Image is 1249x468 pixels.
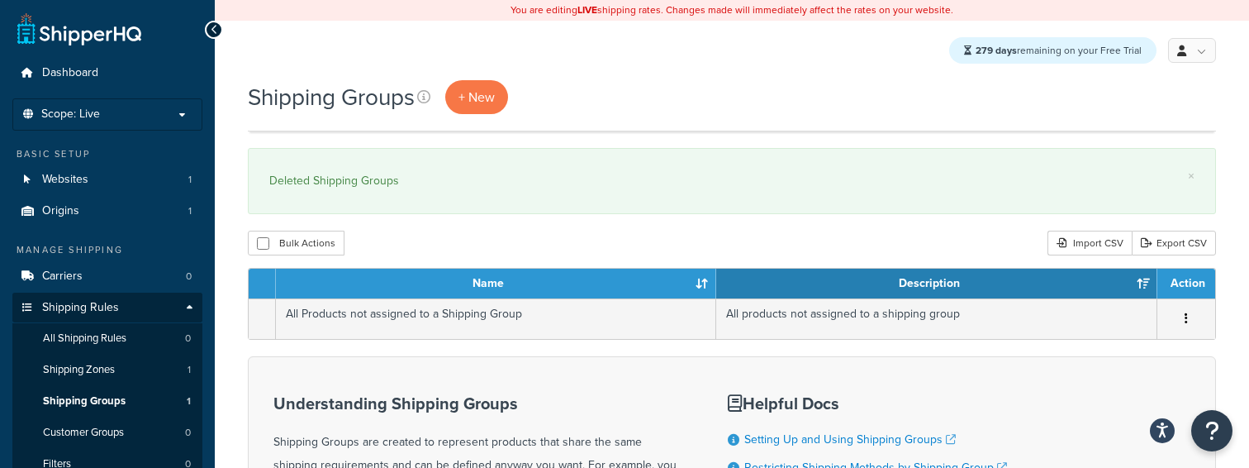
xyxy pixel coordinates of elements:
span: 0 [186,270,192,284]
span: Customer Groups [43,426,124,440]
span: All Shipping Rules [43,332,126,346]
span: + New [458,88,495,107]
div: remaining on your Free Trial [949,37,1156,64]
a: Shipping Zones 1 [12,355,202,385]
li: Origins [12,196,202,227]
th: Name: activate to sort column ascending [276,269,716,298]
th: Description: activate to sort column ascending [716,269,1157,298]
strong: 279 days [976,43,1017,58]
span: Dashboard [42,66,98,80]
span: Websites [42,173,88,187]
div: Basic Setup [12,147,202,161]
div: Deleted Shipping Groups [269,170,1194,193]
span: 0 [185,332,191,346]
span: 1 [187,394,191,408]
span: 0 [185,426,191,440]
span: Shipping Rules [42,301,119,315]
span: Scope: Live [41,107,100,122]
span: 1 [188,173,192,187]
li: Shipping Groups [12,386,202,417]
a: Origins 1 [12,196,202,227]
span: 1 [188,363,191,377]
li: Carriers [12,261,202,292]
a: Shipping Rules [12,293,202,323]
button: Bulk Actions [248,231,344,255]
li: Websites [12,165,202,195]
a: Customer Groups 0 [12,418,202,448]
span: 1 [188,204,192,218]
h3: Helpful Docs [728,394,1104,413]
a: Setting Up and Using Shipping Groups [744,431,956,448]
li: Customer Groups [12,418,202,448]
a: × [1188,170,1194,183]
a: All Shipping Rules 0 [12,323,202,354]
li: All Shipping Rules [12,323,202,354]
th: Action [1157,269,1215,298]
a: Websites 1 [12,165,202,195]
div: Manage Shipping [12,243,202,257]
a: ShipperHQ Home [17,12,141,45]
a: + New [445,80,508,114]
a: Shipping Groups 1 [12,386,202,417]
span: Shipping Groups [43,394,126,408]
h3: Understanding Shipping Groups [273,394,686,413]
li: Shipping Zones [12,355,202,385]
span: Origins [42,204,79,218]
div: Import CSV [1047,231,1132,255]
a: Carriers 0 [12,261,202,292]
span: Shipping Zones [43,363,115,377]
button: Open Resource Center [1191,410,1232,451]
td: All Products not assigned to a Shipping Group [276,298,716,339]
h1: Shipping Groups [248,81,415,113]
td: All products not assigned to a shipping group [716,298,1157,339]
b: LIVE [577,2,597,17]
a: Dashboard [12,58,202,88]
a: Export CSV [1132,231,1216,255]
span: Carriers [42,270,83,284]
